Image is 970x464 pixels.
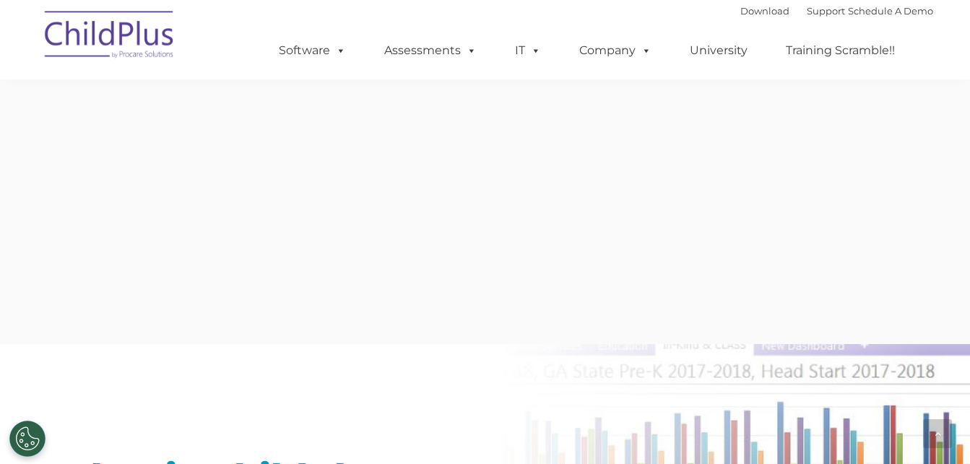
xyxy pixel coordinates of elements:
a: Assessments [370,36,491,65]
a: University [675,36,762,65]
a: Software [264,36,360,65]
a: Support [807,5,845,17]
a: Company [565,36,666,65]
a: Training Scramble!! [771,36,909,65]
a: IT [501,36,555,65]
a: Schedule A Demo [848,5,933,17]
a: Download [740,5,789,17]
img: ChildPlus by Procare Solutions [38,1,182,73]
button: Cookies Settings [9,421,46,457]
font: | [740,5,933,17]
